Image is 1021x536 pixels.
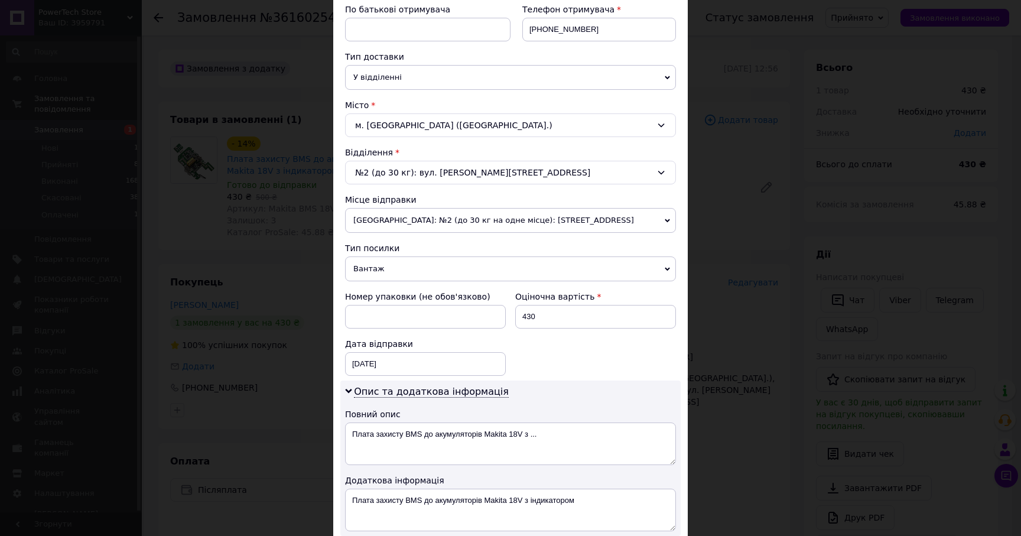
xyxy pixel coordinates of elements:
[345,408,676,420] div: Повний опис
[345,99,676,111] div: Місто
[345,65,676,90] span: У відділенні
[345,161,676,184] div: №2 (до 30 кг): вул. [PERSON_NAME][STREET_ADDRESS]
[345,291,506,303] div: Номер упаковки (не обов'язково)
[345,147,676,158] div: Відділення
[345,475,676,486] div: Додаткова інформація
[522,5,614,14] span: Телефон отримувача
[345,256,676,281] span: Вантаж
[345,338,506,350] div: Дата відправки
[522,18,676,41] input: +380
[345,195,417,204] span: Місце відправки
[345,243,399,253] span: Тип посилки
[345,113,676,137] div: м. [GEOGRAPHIC_DATA] ([GEOGRAPHIC_DATA].)
[515,291,676,303] div: Оціночна вартість
[354,386,509,398] span: Опис та додаткова інформація
[345,52,404,61] span: Тип доставки
[345,489,676,531] textarea: Плата захисту BMS до акумуляторів Makita 18V з індикатором
[345,208,676,233] span: [GEOGRAPHIC_DATA]: №2 (до 30 кг на одне місце): [STREET_ADDRESS]
[345,5,450,14] span: По батькові отримувача
[345,423,676,465] textarea: Плата захисту BMS до акумуляторів Makita 18V з ...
